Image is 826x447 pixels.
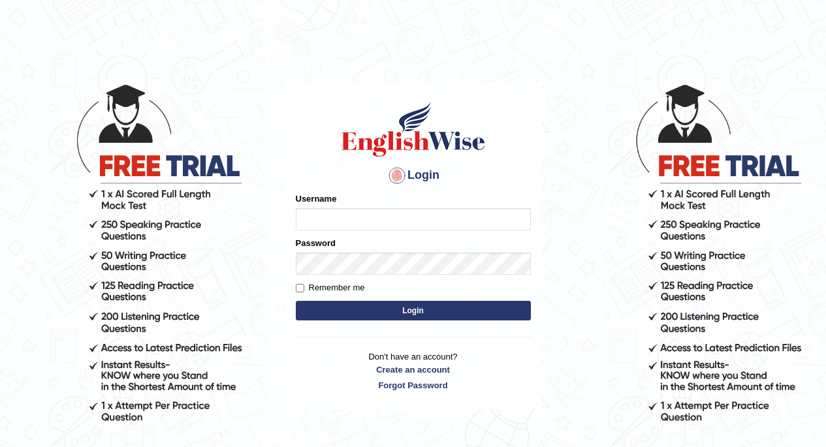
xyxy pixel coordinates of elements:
p: Don't have an account? [296,350,531,391]
label: Remember me [296,281,365,294]
img: Logo of English Wise sign in for intelligent practice with AI [339,100,488,159]
label: Password [296,237,336,249]
a: Forgot Password [296,379,531,392]
input: Remember me [296,284,304,292]
h4: Login [296,165,531,186]
button: Login [296,301,531,320]
a: Create an account [296,363,531,376]
label: Username [296,193,337,205]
